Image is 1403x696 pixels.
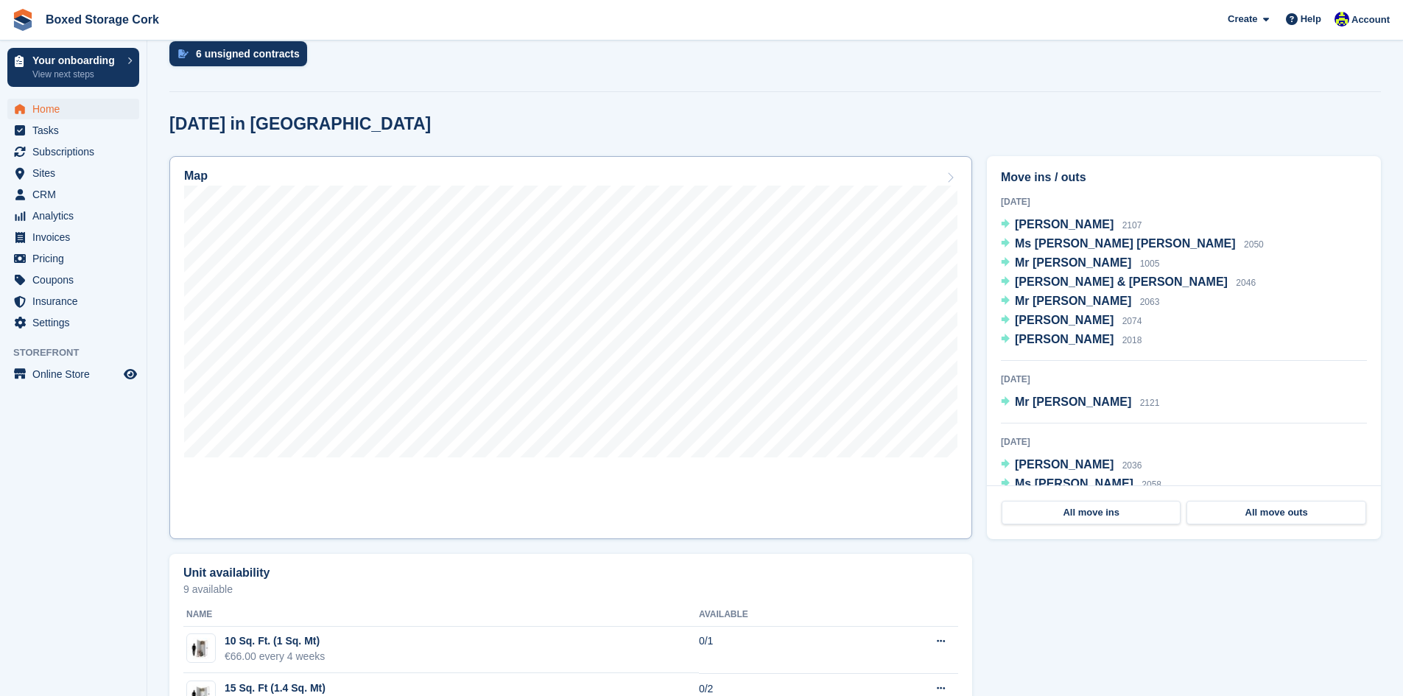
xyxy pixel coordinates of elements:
[7,141,139,162] a: menu
[32,184,121,205] span: CRM
[1301,12,1321,27] span: Help
[169,114,431,134] h2: [DATE] in [GEOGRAPHIC_DATA]
[183,584,958,594] p: 9 available
[1001,169,1367,186] h2: Move ins / outs
[32,270,121,290] span: Coupons
[32,68,120,81] p: View next steps
[1015,237,1236,250] span: Ms [PERSON_NAME] [PERSON_NAME]
[32,120,121,141] span: Tasks
[1015,256,1131,269] span: Mr [PERSON_NAME]
[1122,220,1142,231] span: 2107
[12,9,34,31] img: stora-icon-8386f47178a22dfd0bd8f6a31ec36ba5ce8667c1dd55bd0f319d3a0aa187defe.svg
[32,227,121,247] span: Invoices
[1001,393,1159,412] a: Mr [PERSON_NAME] 2121
[1015,477,1133,490] span: Ms [PERSON_NAME]
[225,681,326,696] div: 15 Sq. Ft (1.4 Sq. Mt)
[7,205,139,226] a: menu
[1335,12,1349,27] img: Vincent
[699,603,858,627] th: Available
[122,365,139,383] a: Preview store
[1015,314,1114,326] span: [PERSON_NAME]
[183,603,699,627] th: Name
[183,566,270,580] h2: Unit availability
[7,227,139,247] a: menu
[1001,273,1256,292] a: [PERSON_NAME] & [PERSON_NAME] 2046
[1001,216,1142,235] a: [PERSON_NAME] 2107
[1015,396,1131,408] span: Mr [PERSON_NAME]
[7,248,139,269] a: menu
[1001,292,1159,312] a: Mr [PERSON_NAME] 2063
[1015,275,1228,288] span: [PERSON_NAME] & [PERSON_NAME]
[7,364,139,384] a: menu
[1002,501,1181,524] a: All move ins
[1001,373,1367,386] div: [DATE]
[1001,312,1142,331] a: [PERSON_NAME] 2074
[7,184,139,205] a: menu
[7,312,139,333] a: menu
[1122,335,1142,345] span: 2018
[1015,295,1131,307] span: Mr [PERSON_NAME]
[7,163,139,183] a: menu
[178,49,189,58] img: contract_signature_icon-13c848040528278c33f63329250d36e43548de30e8caae1d1a13099fd9432cc5.svg
[1186,501,1365,524] a: All move outs
[1122,316,1142,326] span: 2074
[169,156,972,539] a: Map
[196,48,300,60] div: 6 unsigned contracts
[1001,195,1367,208] div: [DATE]
[1001,235,1264,254] a: Ms [PERSON_NAME] [PERSON_NAME] 2050
[32,312,121,333] span: Settings
[1001,456,1142,475] a: [PERSON_NAME] 2036
[32,55,120,66] p: Your onboarding
[1236,278,1256,288] span: 2046
[1001,331,1142,350] a: [PERSON_NAME] 2018
[32,99,121,119] span: Home
[1015,333,1114,345] span: [PERSON_NAME]
[1015,458,1114,471] span: [PERSON_NAME]
[13,345,147,360] span: Storefront
[1001,254,1159,273] a: Mr [PERSON_NAME] 1005
[1015,218,1114,231] span: [PERSON_NAME]
[1142,479,1161,490] span: 2058
[1140,398,1160,408] span: 2121
[1228,12,1257,27] span: Create
[225,633,325,649] div: 10 Sq. Ft. (1 Sq. Mt)
[7,120,139,141] a: menu
[32,205,121,226] span: Analytics
[1351,13,1390,27] span: Account
[7,270,139,290] a: menu
[7,99,139,119] a: menu
[7,291,139,312] a: menu
[1244,239,1264,250] span: 2050
[1122,460,1142,471] span: 2036
[225,649,325,664] div: €66.00 every 4 weeks
[7,48,139,87] a: Your onboarding View next steps
[1001,475,1161,494] a: Ms [PERSON_NAME] 2058
[1140,297,1160,307] span: 2063
[187,638,215,659] img: 10-sqft-unit%20(4).jpg
[32,291,121,312] span: Insurance
[1001,435,1367,449] div: [DATE]
[1140,259,1160,269] span: 1005
[32,141,121,162] span: Subscriptions
[32,163,121,183] span: Sites
[32,364,121,384] span: Online Store
[699,626,858,673] td: 0/1
[184,169,208,183] h2: Map
[40,7,165,32] a: Boxed Storage Cork
[32,248,121,269] span: Pricing
[169,41,314,74] a: 6 unsigned contracts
